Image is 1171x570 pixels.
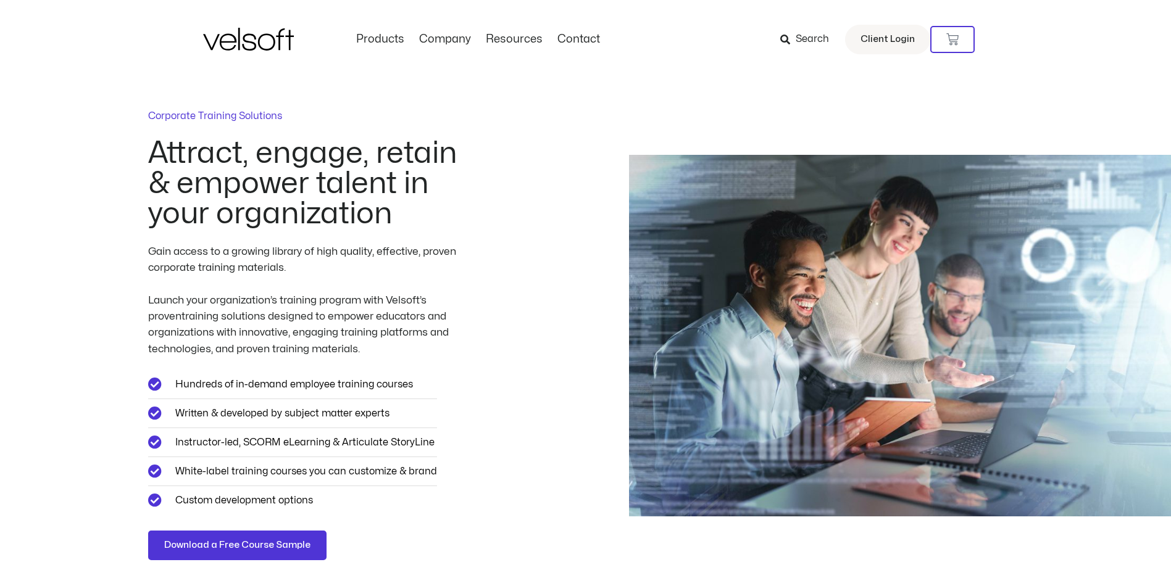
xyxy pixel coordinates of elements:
[148,244,464,276] div: Gain access to a growing library of high quality, effective, proven corporate training materials.
[172,405,390,422] span: Written & developed by subject matter experts
[172,434,435,451] span: Instructor-led, SCORM eLearning & Articulate StoryLine
[148,295,427,321] span: Launch your organization’s training program with Velsoft’s proven
[164,538,310,553] span: Download a Free Course Sample
[796,31,829,47] span: Search
[203,28,294,51] img: Velsoft Training Materials
[148,109,282,123] h1: Corporate Training Solutions
[172,376,413,393] span: Hundreds of in-demand employee training courses
[172,463,437,480] span: White-label training courses you can customize & brand
[148,531,327,560] a: Download a Free Course Sample
[629,155,1171,516] img: A Team doing Corporate Training
[148,138,464,229] h2: Attract, engage, retain & empower talent in your organization
[780,29,838,50] a: Search
[172,492,313,509] span: Custom development options
[412,33,478,46] a: CompanyMenu Toggle
[861,31,915,47] span: Client Login
[148,311,449,354] span: training solutions designed to empower educators and organizations with innovative, engaging trai...
[349,33,412,46] a: ProductsMenu Toggle
[550,33,607,46] a: ContactMenu Toggle
[478,33,550,46] a: ResourcesMenu Toggle
[845,25,930,54] a: Client Login
[349,33,607,46] nav: Menu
